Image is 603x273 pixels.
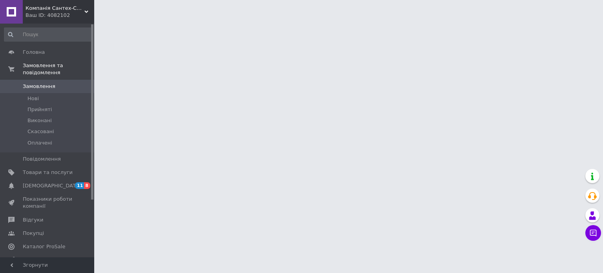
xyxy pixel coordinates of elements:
[23,230,44,237] span: Покупці
[27,95,39,102] span: Нові
[23,62,94,76] span: Замовлення та повідомлення
[23,49,45,56] span: Головна
[84,182,90,189] span: 8
[27,128,54,135] span: Скасовані
[27,106,52,113] span: Прийняті
[26,5,84,12] span: Компанія Сантех-Скло
[75,182,84,189] span: 11
[23,196,73,210] span: Показники роботи компанії
[23,169,73,176] span: Товари та послуги
[23,182,81,189] span: [DEMOGRAPHIC_DATA]
[27,117,52,124] span: Виконані
[23,156,61,163] span: Повідомлення
[23,216,43,224] span: Відгуки
[26,12,94,19] div: Ваш ID: 4082102
[23,243,65,250] span: Каталог ProSale
[23,257,50,264] span: Аналітика
[23,83,55,90] span: Замовлення
[585,225,601,241] button: Чат з покупцем
[4,27,93,42] input: Пошук
[27,139,52,147] span: Оплачені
